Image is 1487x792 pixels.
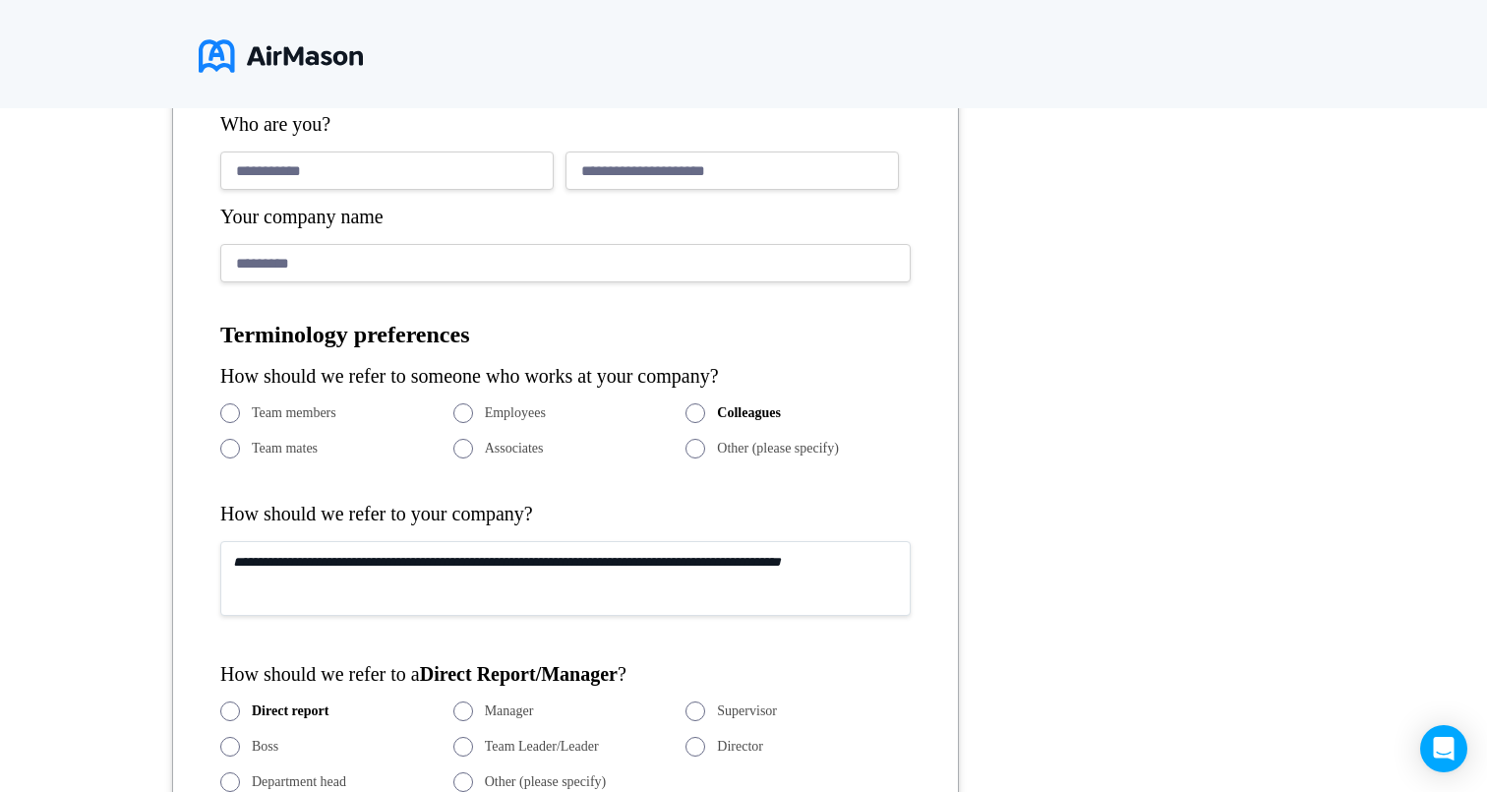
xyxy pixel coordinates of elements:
[252,774,346,790] span: Department head
[485,774,607,790] span: Other (please specify)
[220,113,911,136] div: Who are you?
[220,365,911,388] div: How should we refer to someone who works at your company?
[485,441,544,457] span: Associates
[199,31,363,81] img: logo
[252,703,328,719] span: Direct report
[220,503,911,525] div: How should we refer to your company?
[717,405,781,421] span: Colleagues
[252,441,318,457] span: Team mates
[717,703,777,719] span: Supervisor
[1420,725,1467,772] div: Open Intercom Messenger
[717,441,839,457] span: Other (please specify)
[220,322,911,349] h1: Terminology preferences
[220,206,911,228] div: Your company name
[420,663,618,685] b: Direct Report/Manager
[252,739,278,755] span: Boss
[252,405,336,421] span: Team members
[717,739,763,755] span: Director
[485,405,546,421] span: Employees
[485,739,599,755] span: Team Leader/Leader
[220,663,911,686] div: How should we refer to a ?
[485,703,534,719] span: Manager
